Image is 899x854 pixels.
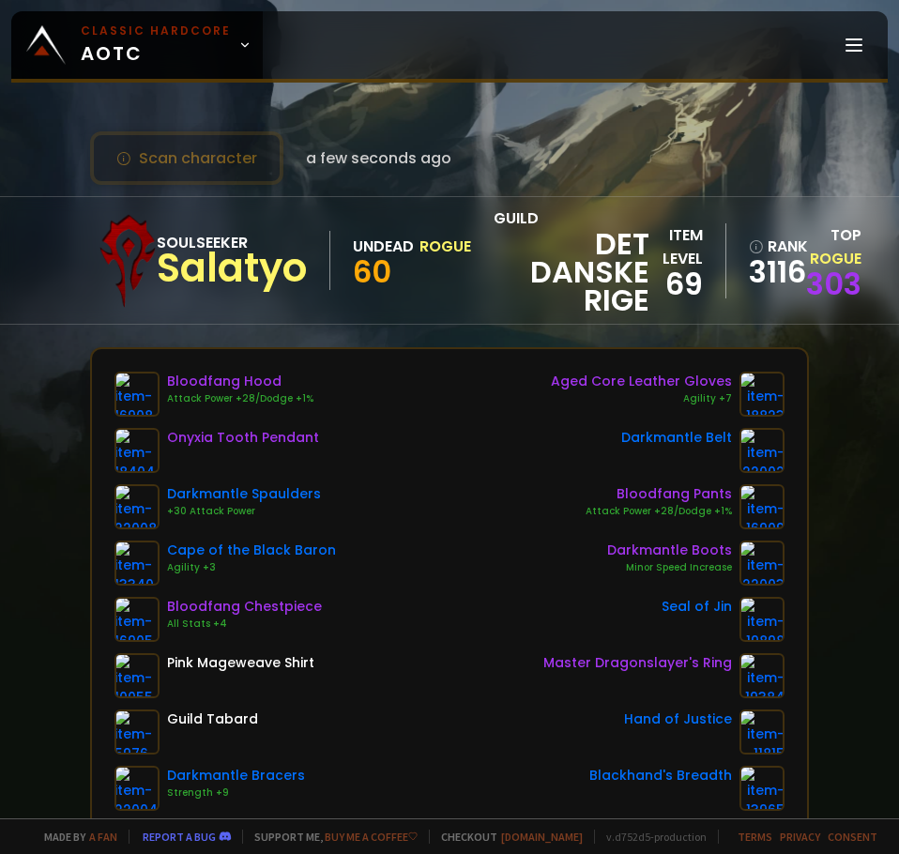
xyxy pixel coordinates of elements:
span: 60 [353,251,391,293]
div: Bloodfang Pants [586,484,732,504]
div: Strength +9 [167,785,305,801]
span: Made by [33,830,117,844]
a: Consent [828,830,877,844]
div: Bloodfang Chestpiece [167,597,322,617]
div: Blackhand's Breadth [589,766,732,785]
a: Terms [738,830,772,844]
img: item-19898 [739,597,785,642]
div: Darkmantle Belt [621,428,732,448]
img: item-10055 [114,653,160,698]
img: item-11815 [739,709,785,755]
img: item-22002 [739,428,785,473]
div: Salatyo [157,254,307,282]
div: guild [494,206,649,314]
a: Privacy [780,830,820,844]
div: All Stats +4 [167,617,322,632]
div: Aged Core Leather Gloves [551,372,732,391]
div: Attack Power +28/Dodge +1% [586,504,732,519]
div: +30 Attack Power [167,504,321,519]
img: item-22008 [114,484,160,529]
img: item-5976 [114,709,160,755]
div: Soulseeker [157,231,307,254]
div: Agility +3 [167,560,336,575]
small: Classic Hardcore [81,23,231,39]
a: 3116 [749,258,790,286]
div: Cape of the Black Baron [167,541,336,560]
span: Checkout [429,830,583,844]
div: item level [649,223,704,270]
span: Support me, [242,830,418,844]
div: Bloodfang Hood [167,372,313,391]
div: Agility +7 [551,391,732,406]
a: a fan [89,830,117,844]
img: item-22003 [739,541,785,586]
div: Top [801,223,861,270]
div: Minor Speed Increase [607,560,732,575]
div: Darkmantle Spaulders [167,484,321,504]
span: Det Danske Rige [494,230,649,314]
img: item-19384 [739,653,785,698]
img: item-18823 [739,372,785,417]
div: rank [749,235,790,258]
span: AOTC [81,23,231,68]
button: Scan character [90,131,283,185]
div: Hand of Justice [624,709,732,729]
div: Darkmantle Boots [607,541,732,560]
img: item-16905 [114,597,160,642]
div: Undead [353,235,414,258]
img: item-18404 [114,428,160,473]
div: Pink Mageweave Shirt [167,653,314,673]
a: 303 [806,263,861,305]
div: Master Dragonslayer's Ring [543,653,732,673]
img: item-13340 [114,541,160,586]
div: 69 [649,270,704,298]
div: Darkmantle Bracers [167,766,305,785]
span: Rogue [810,248,861,269]
span: v. d752d5 - production [594,830,707,844]
img: item-13965 [739,766,785,811]
img: item-16909 [739,484,785,529]
a: Buy me a coffee [325,830,418,844]
div: Attack Power +28/Dodge +1% [167,391,313,406]
img: item-16908 [114,372,160,417]
div: Rogue [419,235,471,258]
div: Guild Tabard [167,709,258,729]
div: Onyxia Tooth Pendant [167,428,319,448]
a: Classic HardcoreAOTC [11,11,263,79]
img: item-22004 [114,766,160,811]
a: Report a bug [143,830,216,844]
div: Seal of Jin [662,597,732,617]
span: a few seconds ago [306,146,451,170]
a: [DOMAIN_NAME] [501,830,583,844]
